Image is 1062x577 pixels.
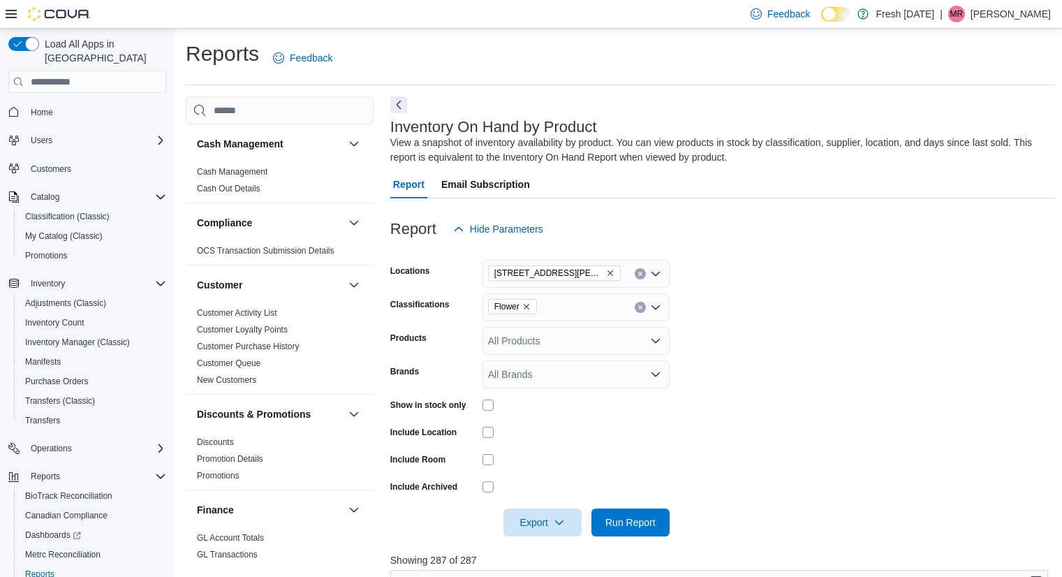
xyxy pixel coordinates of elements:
[31,191,59,203] span: Catalog
[20,353,66,370] a: Manifests
[31,163,71,175] span: Customers
[390,481,457,492] label: Include Archived
[197,341,300,352] span: Customer Purchase History
[20,393,166,409] span: Transfers (Classic)
[20,412,166,429] span: Transfers
[448,215,549,243] button: Hide Parameters
[20,208,115,225] a: Classification (Classic)
[390,400,466,411] label: Show in stock only
[197,166,267,177] span: Cash Management
[20,228,166,244] span: My Catalog (Classic)
[606,269,614,277] button: Remove 240 E. Linwood Blvd. from selection in this group
[25,275,166,292] span: Inventory
[25,231,103,242] span: My Catalog (Classic)
[20,228,108,244] a: My Catalog (Classic)
[20,412,66,429] a: Transfers
[197,454,263,464] a: Promotion Details
[940,6,943,22] p: |
[39,37,166,65] span: Load All Apps in [GEOGRAPHIC_DATA]
[197,532,264,543] span: GL Account Totals
[25,189,166,205] span: Catalog
[197,437,234,448] span: Discounts
[390,221,436,238] h3: Report
[25,510,108,521] span: Canadian Compliance
[267,44,338,72] a: Feedback
[25,468,166,485] span: Reports
[390,96,407,113] button: Next
[390,299,450,310] label: Classifications
[25,468,66,485] button: Reports
[25,275,71,292] button: Inventory
[197,184,260,193] a: Cash Out Details
[25,529,81,541] span: Dashboards
[441,170,530,198] span: Email Subscription
[197,278,343,292] button: Customer
[31,135,52,146] span: Users
[197,358,260,369] span: Customer Queue
[197,503,343,517] button: Finance
[197,307,277,319] span: Customer Activity List
[197,374,256,386] span: New Customers
[20,247,166,264] span: Promotions
[197,216,343,230] button: Compliance
[14,333,172,352] button: Inventory Manager (Classic)
[197,246,334,256] a: OCS Transaction Submission Details
[390,136,1048,165] div: View a snapshot of inventory availability by product. You can view products in stock by classific...
[25,356,61,367] span: Manifests
[503,509,582,536] button: Export
[25,132,58,149] button: Users
[25,160,166,177] span: Customers
[197,324,288,335] span: Customer Loyalty Points
[25,549,101,560] span: Metrc Reconciliation
[488,299,537,314] span: Flower
[25,103,166,120] span: Home
[25,250,68,261] span: Promotions
[186,242,374,265] div: Compliance
[20,507,113,524] a: Canadian Compliance
[20,393,101,409] a: Transfers (Classic)
[3,439,172,458] button: Operations
[20,314,90,331] a: Inventory Count
[20,208,166,225] span: Classification (Classic)
[346,136,362,152] button: Cash Management
[346,214,362,231] button: Compliance
[20,247,73,264] a: Promotions
[20,546,106,563] a: Metrc Reconciliation
[14,313,172,333] button: Inventory Count
[767,7,810,21] span: Feedback
[876,6,934,22] p: Fresh [DATE]
[390,119,597,136] h3: Inventory On Hand by Product
[20,373,166,390] span: Purchase Orders
[20,314,166,331] span: Inventory Count
[197,358,260,368] a: Customer Queue
[25,395,95,407] span: Transfers (Classic)
[650,369,661,380] button: Open list of options
[25,337,130,348] span: Inventory Manager (Classic)
[948,6,965,22] div: Mac Ricketts
[186,305,374,394] div: Customer
[494,266,603,280] span: [STREET_ADDRESS][PERSON_NAME]
[346,502,362,518] button: Finance
[197,167,267,177] a: Cash Management
[25,490,112,502] span: BioTrack Reconciliation
[390,333,427,344] label: Products
[31,443,72,454] span: Operations
[20,527,166,543] span: Dashboards
[605,516,656,529] span: Run Report
[20,295,166,312] span: Adjustments (Classic)
[25,104,59,121] a: Home
[14,545,172,564] button: Metrc Reconciliation
[197,550,258,560] a: GL Transactions
[25,376,89,387] span: Purchase Orders
[197,470,239,481] span: Promotions
[197,137,283,151] h3: Cash Management
[197,471,239,481] a: Promotions
[28,7,91,21] img: Cova
[346,406,362,423] button: Discounts & Promotions
[3,101,172,122] button: Home
[20,353,166,370] span: Manifests
[20,507,166,524] span: Canadian Compliance
[3,131,172,150] button: Users
[31,107,53,118] span: Home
